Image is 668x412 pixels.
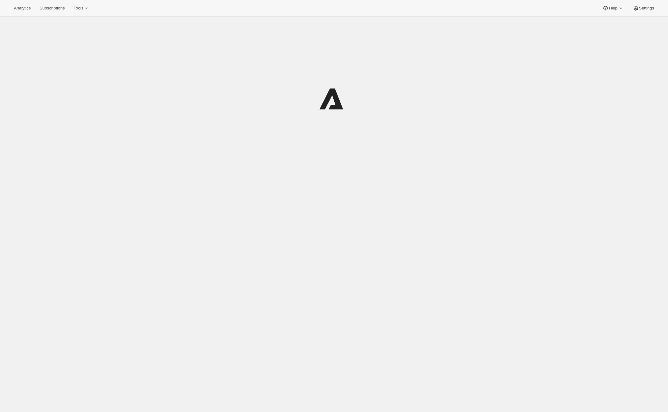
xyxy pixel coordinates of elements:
[629,4,658,13] button: Settings
[73,6,83,11] span: Tools
[39,6,65,11] span: Subscriptions
[14,6,31,11] span: Analytics
[70,4,93,13] button: Tools
[599,4,627,13] button: Help
[609,6,617,11] span: Help
[639,6,654,11] span: Settings
[36,4,68,13] button: Subscriptions
[10,4,34,13] button: Analytics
